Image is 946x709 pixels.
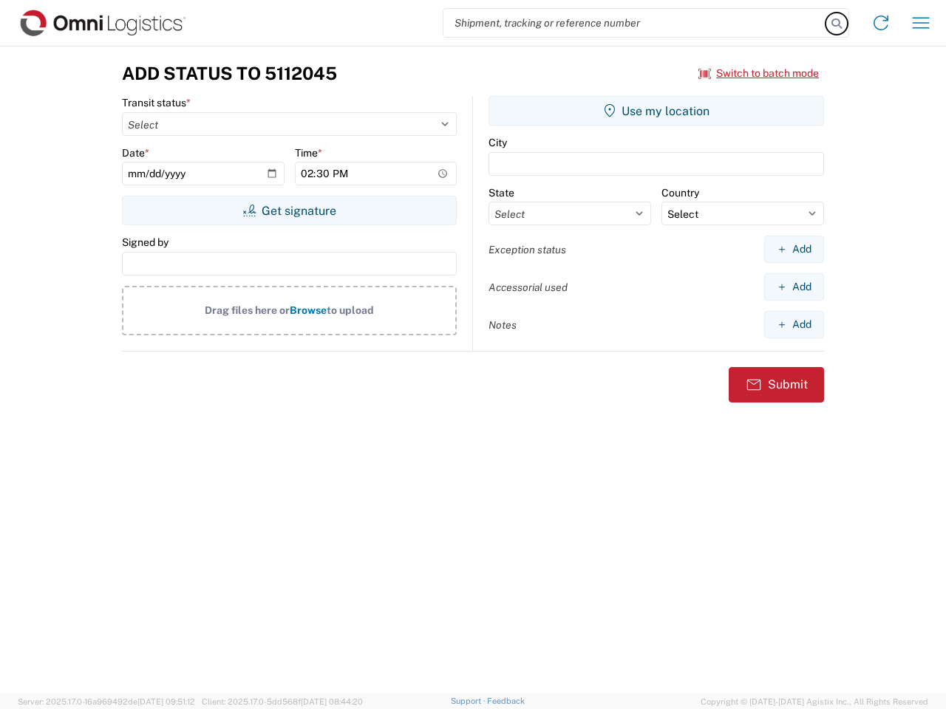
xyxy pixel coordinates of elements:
[122,96,191,109] label: Transit status
[698,61,819,86] button: Switch to batch mode
[489,186,514,199] label: State
[290,304,327,316] span: Browse
[18,697,195,706] span: Server: 2025.17.0-16a969492de
[202,697,363,706] span: Client: 2025.17.0-5dd568f
[489,318,517,332] label: Notes
[137,697,195,706] span: [DATE] 09:51:12
[487,696,525,705] a: Feedback
[443,9,826,37] input: Shipment, tracking or reference number
[489,281,568,294] label: Accessorial used
[301,697,363,706] span: [DATE] 08:44:20
[764,311,824,338] button: Add
[489,243,566,256] label: Exception status
[489,136,507,149] label: City
[701,695,928,708] span: Copyright © [DATE]-[DATE] Agistix Inc., All Rights Reserved
[729,367,824,403] button: Submit
[451,696,488,705] a: Support
[489,96,824,126] button: Use my location
[122,236,169,249] label: Signed by
[764,236,824,263] button: Add
[764,273,824,301] button: Add
[295,146,322,160] label: Time
[205,304,290,316] span: Drag files here or
[122,146,149,160] label: Date
[122,63,337,84] h3: Add Status to 5112045
[327,304,374,316] span: to upload
[661,186,699,199] label: Country
[122,196,457,225] button: Get signature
